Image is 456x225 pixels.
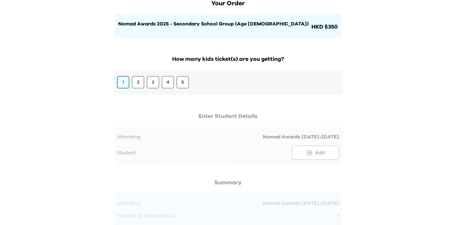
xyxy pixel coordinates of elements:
button: 4 [162,76,174,88]
button: 5 [177,76,189,88]
button: 1 [117,76,129,88]
button: 2 [132,76,144,88]
h2: How many kids ticket(s) are you getting? [114,55,342,64]
span: HKD $350 [310,23,338,31]
h1: Nomad Awards 2025 - Secondary School Group (Age [DEMOGRAPHIC_DATA]) [118,20,310,28]
button: 3 [147,76,159,88]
